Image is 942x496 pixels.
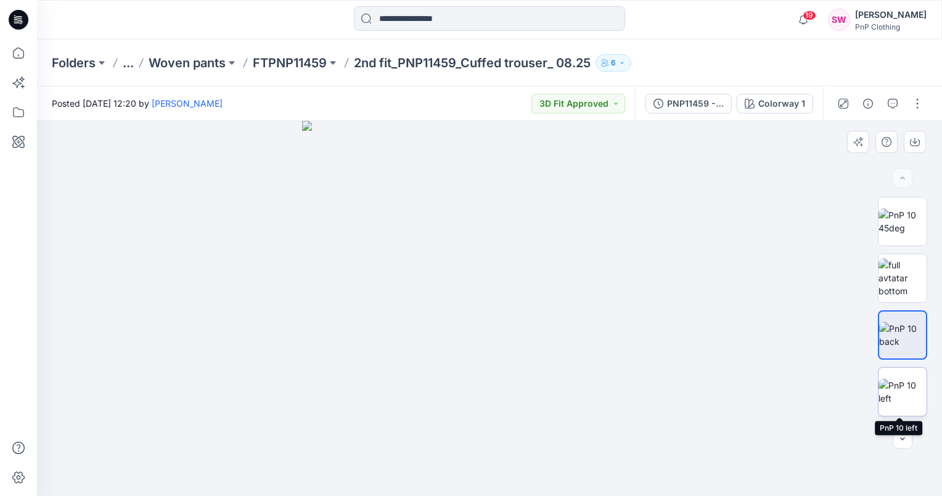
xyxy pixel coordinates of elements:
button: Details [858,94,878,114]
img: eyJhbGciOiJIUzI1NiIsImtpZCI6IjAiLCJzbHQiOiJzZXMiLCJ0eXAiOiJKV1QifQ.eyJkYXRhIjp7InR5cGUiOiJzdG9yYW... [302,121,677,496]
a: [PERSON_NAME] [152,98,223,109]
button: Colorway 1 [737,94,813,114]
a: Folders [52,54,96,72]
button: PNP11459 - 25-09 - new suggested grade [645,94,732,114]
p: 2nd fit_PNP11459_Cuffed trouser_ 08.25 [354,54,591,72]
span: 19 [803,10,816,20]
img: full avtatar bottom [879,258,927,297]
span: Posted [DATE] 12:20 by [52,97,223,110]
button: ... [123,54,134,72]
div: PnP Clothing [855,22,927,31]
img: PnP 10 45deg [879,209,927,234]
button: 6 [596,54,631,72]
a: FTPNP11459 [253,54,327,72]
img: PnP 10 left [879,379,927,405]
div: PNP11459 - 25-09 - new suggested grade [667,97,724,110]
a: Woven pants [149,54,226,72]
div: SW [828,9,850,31]
img: PnP 10 back [879,322,926,348]
div: Colorway 1 [758,97,805,110]
div: [PERSON_NAME] [855,7,927,22]
p: 6 [611,56,616,70]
